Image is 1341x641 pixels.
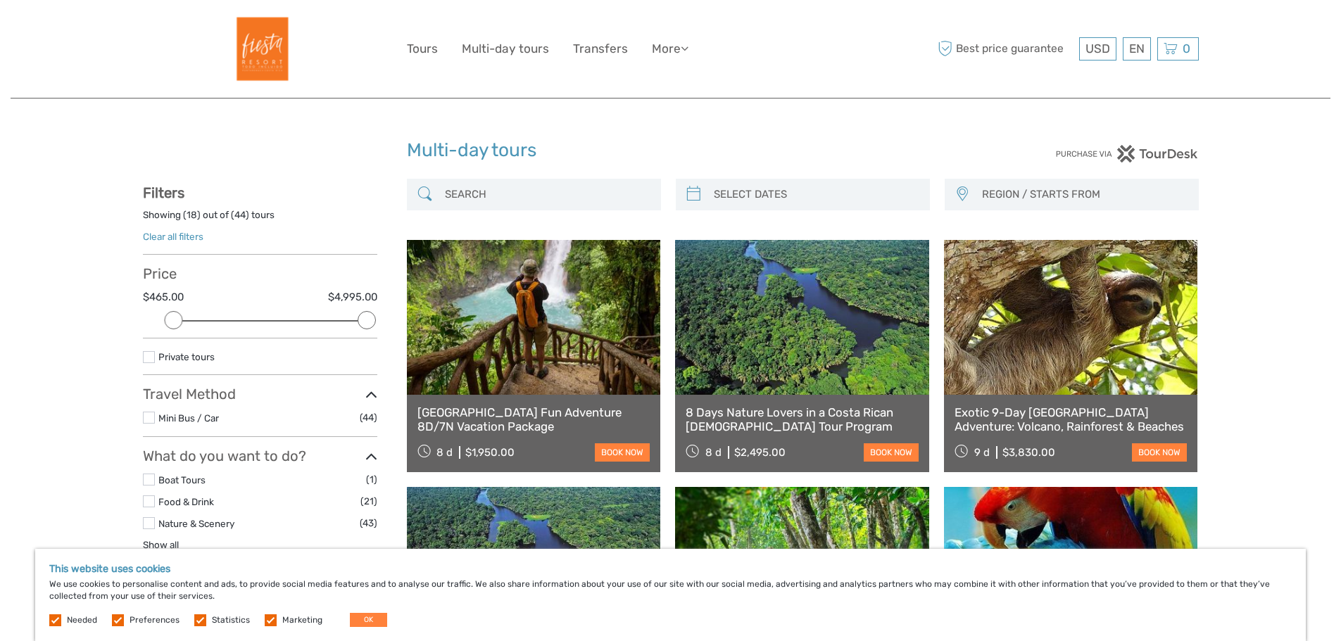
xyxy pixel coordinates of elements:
[1181,42,1192,56] span: 0
[734,446,786,459] div: $2,495.00
[143,208,377,230] div: Showing ( ) out of ( ) tours
[162,22,179,39] button: Open LiveChat chat widget
[35,549,1306,641] div: We use cookies to personalise content and ads, to provide social media features and to analyse ou...
[143,448,377,464] h3: What do you want to do?
[417,405,650,434] a: [GEOGRAPHIC_DATA] Fun Adventure 8D/7N Vacation Package
[350,613,387,627] button: OK
[360,410,377,426] span: (44)
[234,208,246,222] label: 44
[1055,145,1198,163] img: PurchaseViaTourDesk.png
[130,614,180,626] label: Preferences
[212,614,250,626] label: Statistics
[864,443,919,462] a: book now
[187,208,197,222] label: 18
[143,539,179,550] a: Show all
[1085,42,1110,56] span: USD
[360,515,377,531] span: (43)
[465,446,515,459] div: $1,950.00
[328,290,377,305] label: $4,995.00
[143,265,377,282] h3: Price
[20,25,159,36] p: We're away right now. Please check back later!
[955,405,1188,434] a: Exotic 9-Day [GEOGRAPHIC_DATA] Adventure: Volcano, Rainforest & Beaches
[1132,443,1187,462] a: book now
[158,518,234,529] a: Nature & Scenery
[143,231,203,242] a: Clear all filters
[705,446,722,459] span: 8 d
[143,386,377,402] h3: Travel Method
[143,290,184,305] label: $465.00
[282,614,322,626] label: Marketing
[407,139,935,162] h1: Multi-day tours
[67,614,97,626] label: Needed
[158,496,214,507] a: Food & Drink
[158,351,215,362] a: Private tours
[407,39,438,59] a: Tours
[595,443,650,462] a: book now
[439,182,654,207] input: SEARCH
[573,39,628,59] a: Transfers
[1123,37,1151,61] div: EN
[935,37,1076,61] span: Best price guarantee
[686,405,919,434] a: 8 Days Nature Lovers in a Costa Rican [DEMOGRAPHIC_DATA] Tour Program
[158,474,206,485] a: Boat Tours
[143,184,184,201] strong: Filters
[436,446,453,459] span: 8 d
[158,412,219,424] a: Mini Bus / Car
[974,446,990,459] span: 9 d
[1002,446,1055,459] div: $3,830.00
[462,39,549,59] a: Multi-day tours
[708,182,923,207] input: SELECT DATES
[360,493,377,509] span: (21)
[652,39,688,59] a: More
[366,471,377,488] span: (1)
[976,183,1192,206] button: REGION / STARTS FROM
[222,11,298,87] img: Fiesta Resort
[49,563,1292,575] h5: This website uses cookies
